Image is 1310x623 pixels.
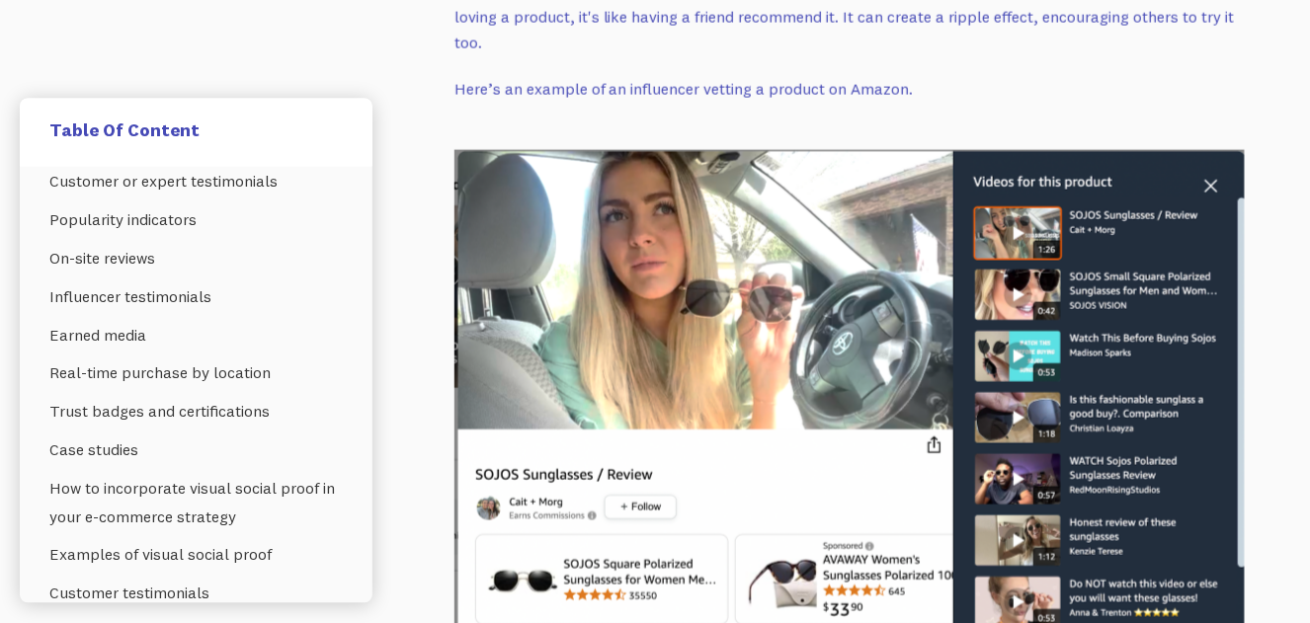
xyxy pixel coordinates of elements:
a: Earned media [49,316,343,354]
a: Customer testimonials [49,574,343,612]
a: Customer or expert testimonials [49,162,343,200]
a: How to incorporate visual social proof in your e-commerce strategy [49,469,343,536]
p: Here’s an example of an influencer vetting a product on Amazon. [454,76,1245,103]
a: On-site reviews [49,239,343,277]
a: Case studies [49,430,343,469]
h5: Table Of Content [49,118,343,141]
a: Real-time purchase by location [49,353,343,392]
a: Examples of visual social proof [49,535,343,574]
a: Trust badges and certifications [49,392,343,430]
a: Popularity indicators [49,200,343,239]
a: Influencer testimonials [49,277,343,316]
